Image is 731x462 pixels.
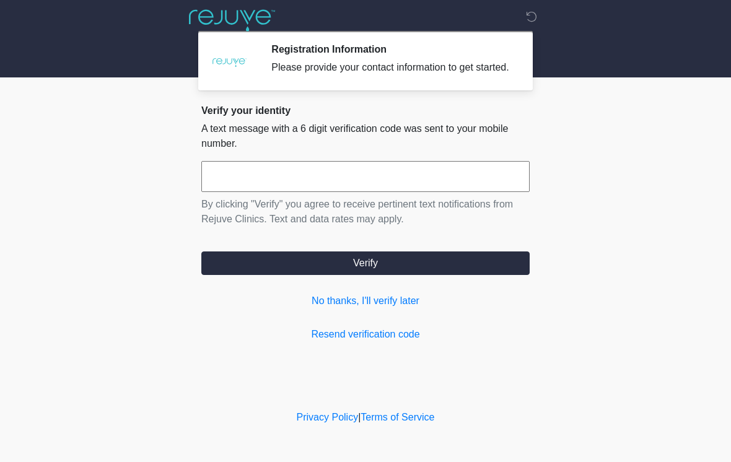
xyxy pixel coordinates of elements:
[201,294,530,308] a: No thanks, I'll verify later
[201,251,530,275] button: Verify
[201,197,530,227] p: By clicking "Verify" you agree to receive pertinent text notifications from Rejuve Clinics. Text ...
[201,121,530,151] p: A text message with a 6 digit verification code was sent to your mobile number.
[271,43,511,55] h2: Registration Information
[297,412,359,422] a: Privacy Policy
[189,9,275,32] img: Rejuve Clinics Logo
[271,60,511,75] div: Please provide your contact information to get started.
[211,43,248,81] img: Agent Avatar
[358,412,361,422] a: |
[361,412,434,422] a: Terms of Service
[201,105,530,116] h2: Verify your identity
[201,327,530,342] a: Resend verification code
